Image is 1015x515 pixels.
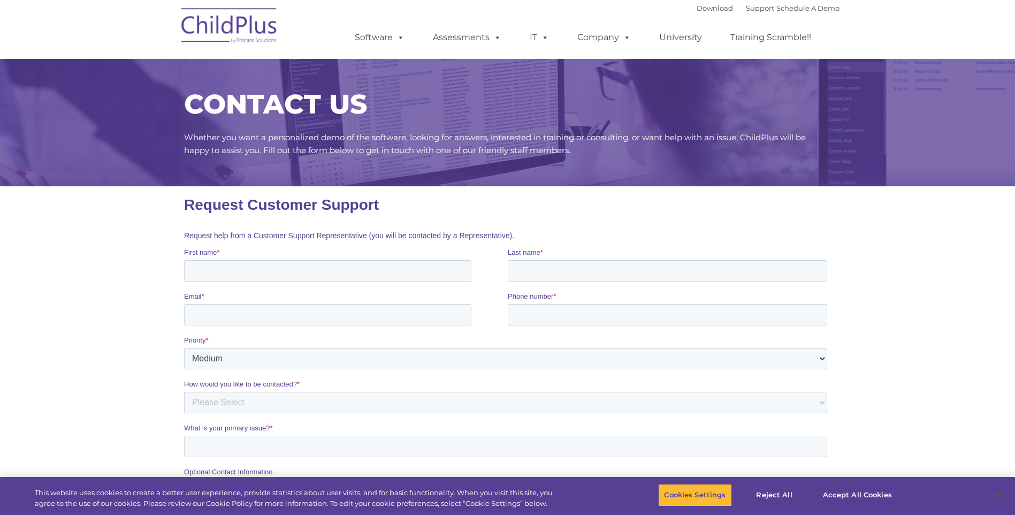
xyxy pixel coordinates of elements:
[986,483,1010,507] button: Close
[697,4,840,12] font: |
[184,132,806,155] span: Whether you want a personalized demo of the software, looking for answers, interested in training...
[720,27,822,48] a: Training Scramble!!
[422,27,512,48] a: Assessments
[648,27,713,48] a: University
[176,1,283,54] img: ChildPlus by Procare Solutions
[746,4,774,12] a: Support
[741,484,808,506] button: Reject All
[697,4,733,12] a: Download
[776,4,840,12] a: Schedule A Demo
[184,88,367,120] span: CONTACT US
[344,27,415,48] a: Software
[658,484,731,506] button: Cookies Settings
[817,484,898,506] button: Accept All Cookies
[35,488,558,509] div: This website uses cookies to create a better user experience, provide statistics about user visit...
[567,27,642,48] a: Company
[519,27,560,48] a: IT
